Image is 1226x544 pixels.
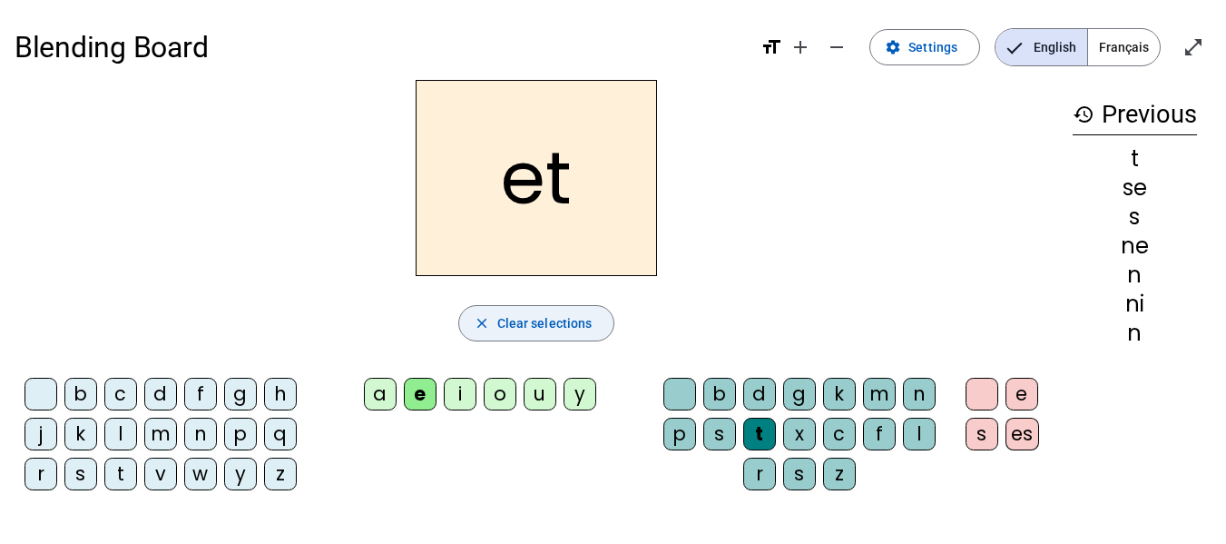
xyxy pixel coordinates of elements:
span: English [996,29,1087,65]
div: t [104,458,137,490]
div: es [1005,418,1039,450]
span: Clear selections [497,312,593,334]
div: m [863,378,896,410]
div: o [484,378,516,410]
div: y [564,378,596,410]
div: z [264,458,297,490]
mat-icon: close [474,315,490,331]
div: s [703,418,736,450]
div: t [743,418,776,450]
div: x [783,418,816,450]
div: se [1073,177,1197,199]
div: k [64,418,97,450]
div: ne [1073,235,1197,257]
button: Settings [869,29,980,65]
mat-icon: add [790,36,811,58]
mat-icon: remove [826,36,848,58]
div: z [823,458,856,490]
mat-icon: history [1073,104,1094,125]
button: Enter full screen [1175,29,1211,65]
h1: Blending Board [15,18,746,76]
div: n [903,378,936,410]
div: b [64,378,97,410]
div: n [184,418,217,450]
div: m [144,418,177,450]
div: b [703,378,736,410]
mat-icon: settings [885,39,901,55]
div: i [444,378,476,410]
div: d [743,378,776,410]
div: c [104,378,137,410]
div: s [966,418,998,450]
div: e [404,378,436,410]
div: l [104,418,137,450]
h2: et [416,80,657,276]
div: n [1073,264,1197,286]
div: p [224,418,257,450]
div: v [144,458,177,490]
div: k [823,378,856,410]
div: e [1005,378,1038,410]
div: s [783,458,816,490]
div: j [25,418,57,450]
mat-icon: open_in_full [1182,36,1204,58]
div: h [264,378,297,410]
div: f [863,418,896,450]
div: s [1073,206,1197,228]
button: Increase font size [782,29,819,65]
div: g [224,378,257,410]
button: Decrease font size [819,29,855,65]
span: Français [1088,29,1160,65]
mat-icon: format_size [760,36,782,58]
div: s [64,458,97,490]
div: ni [1073,293,1197,315]
div: p [663,418,696,450]
div: d [144,378,177,410]
div: t [1073,148,1197,170]
div: w [184,458,217,490]
h3: Previous [1073,94,1197,135]
div: n [1073,322,1197,344]
div: y [224,458,257,490]
div: r [25,458,57,490]
div: r [743,458,776,490]
div: a [364,378,397,410]
div: q [264,418,297,450]
div: f [184,378,217,410]
span: Settings [908,36,957,58]
div: u [524,378,556,410]
button: Clear selections [458,305,615,341]
div: g [783,378,816,410]
div: c [823,418,856,450]
mat-button-toggle-group: Language selection [995,28,1161,66]
div: l [903,418,936,450]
